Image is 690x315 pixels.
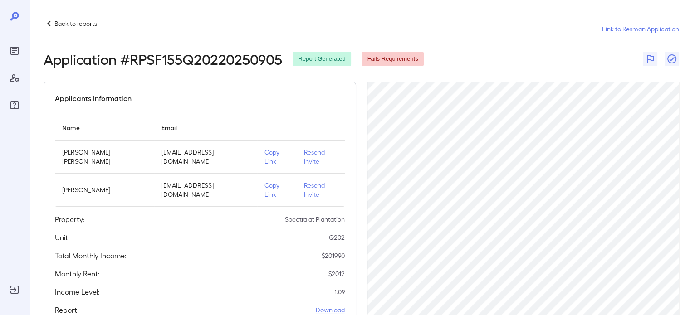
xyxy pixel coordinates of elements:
h5: Total Monthly Income: [55,250,127,261]
p: $ 2012 [328,269,345,278]
p: [PERSON_NAME] [62,185,147,194]
th: Name [55,115,154,141]
h5: Income Level: [55,286,100,297]
div: Log Out [7,282,22,297]
div: Reports [7,44,22,58]
p: Copy Link [264,181,289,199]
h2: Application # RPSF155Q20220250905 [44,51,282,67]
table: simple table [55,115,345,207]
p: Spectra at Plantation [285,215,345,224]
p: Back to reports [54,19,97,28]
p: Copy Link [264,148,289,166]
h5: Monthly Rent: [55,268,100,279]
button: Flag Report [643,52,657,66]
p: [EMAIL_ADDRESS][DOMAIN_NAME] [161,148,250,166]
button: Close Report [665,52,679,66]
h5: Unit: [55,232,70,243]
p: $ 2019.90 [322,251,345,260]
p: Resend Invite [304,148,338,166]
th: Email [154,115,257,141]
div: Manage Users [7,71,22,85]
span: Report Generated [293,55,351,63]
h5: Property: [55,214,85,225]
a: Link to Resman Application [602,24,679,34]
p: [PERSON_NAME] [PERSON_NAME] [62,148,147,166]
p: Resend Invite [304,181,338,199]
div: FAQ [7,98,22,112]
a: Download [316,305,345,315]
p: 1.09 [334,287,345,296]
p: Q202 [329,233,345,242]
h5: Applicants Information [55,93,132,104]
p: [EMAIL_ADDRESS][DOMAIN_NAME] [161,181,250,199]
span: Fails Requirements [362,55,424,63]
